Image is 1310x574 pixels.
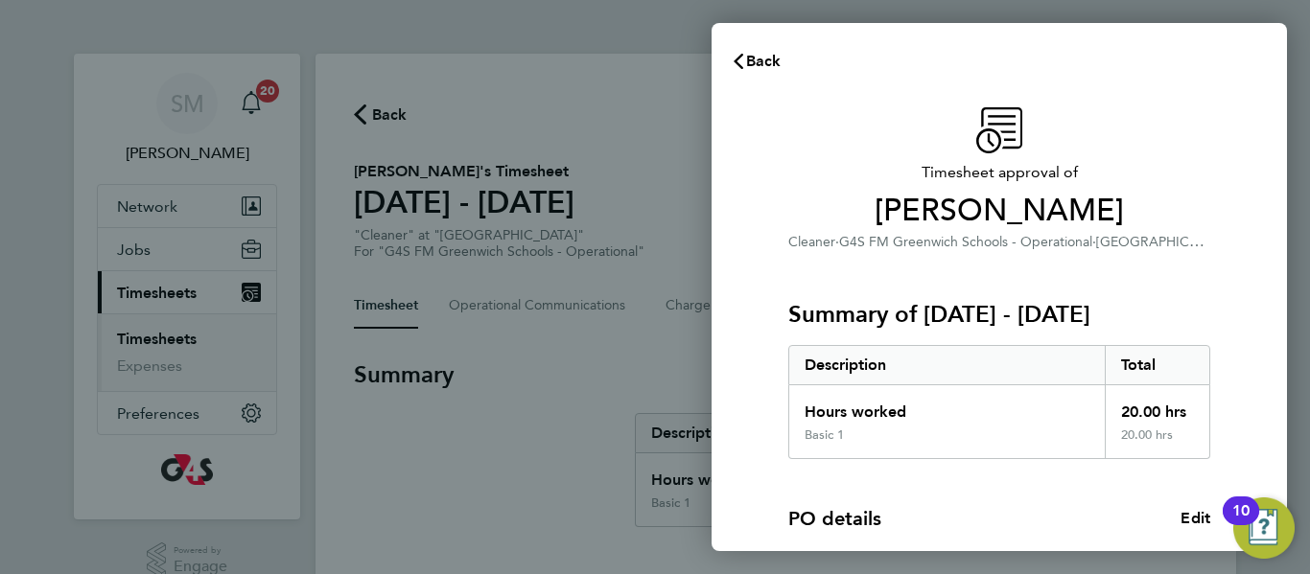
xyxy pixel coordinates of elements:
span: Timesheet approval of [788,161,1210,184]
div: Basic 1 [805,427,844,443]
span: Cleaner [788,234,835,250]
a: Edit [1181,507,1210,530]
div: 20.00 hrs [1105,385,1210,427]
div: 20.00 hrs [1105,427,1210,458]
div: Description [789,346,1105,384]
button: Back [712,42,801,80]
div: Total [1105,346,1210,384]
span: Back [746,52,782,70]
span: Edit [1181,509,1210,527]
div: Hours worked [789,385,1105,427]
h3: Summary of [DATE] - [DATE] [788,299,1210,330]
h4: PO details [788,505,881,532]
div: 10 [1232,511,1250,536]
span: · [1092,234,1096,250]
span: G4S FM Greenwich Schools - Operational [839,234,1092,250]
button: Open Resource Center, 10 new notifications [1233,497,1295,559]
span: [PERSON_NAME] [788,192,1210,230]
span: · [835,234,839,250]
div: Summary of 22 - 28 Sep 2025 [788,345,1210,459]
span: [GEOGRAPHIC_DATA] [1096,232,1233,250]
